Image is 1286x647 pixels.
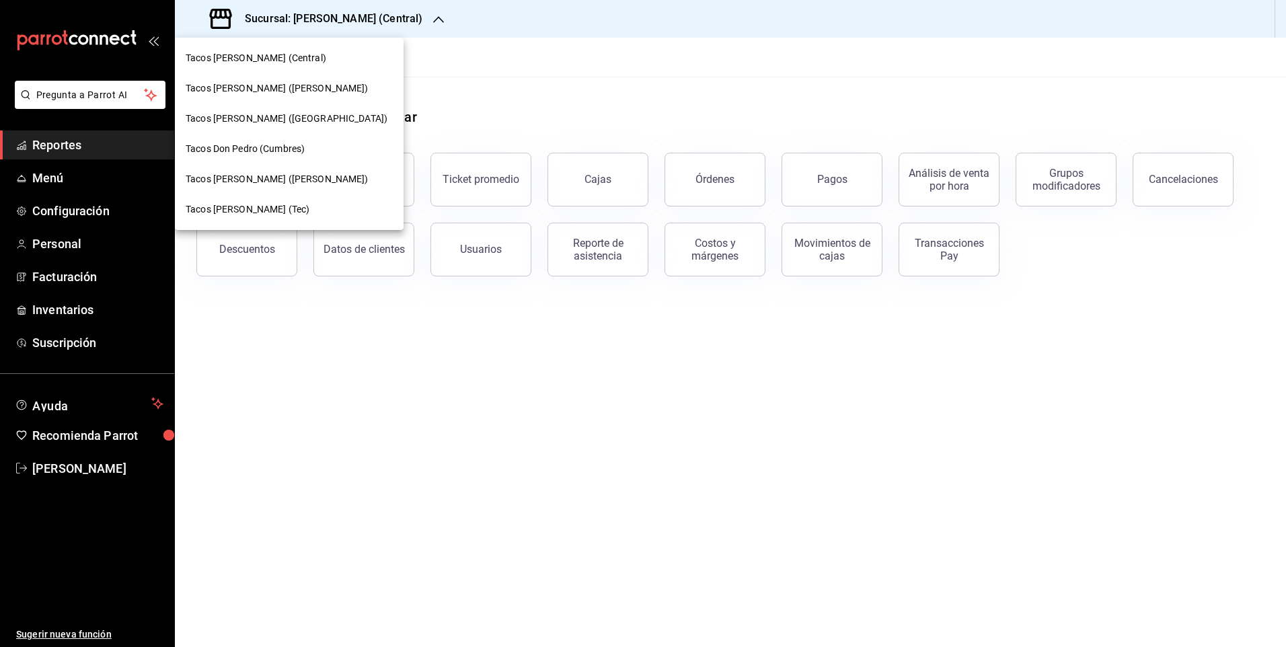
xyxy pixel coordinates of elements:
[186,81,369,96] span: Tacos [PERSON_NAME] ([PERSON_NAME])
[186,142,305,156] span: Tacos Don Pedro (Cumbres)
[175,104,404,134] div: Tacos [PERSON_NAME] ([GEOGRAPHIC_DATA])
[186,51,326,65] span: Tacos [PERSON_NAME] (Central)
[175,134,404,164] div: Tacos Don Pedro (Cumbres)
[175,43,404,73] div: Tacos [PERSON_NAME] (Central)
[175,164,404,194] div: Tacos [PERSON_NAME] ([PERSON_NAME])
[175,194,404,225] div: Tacos [PERSON_NAME] (Tec)
[175,73,404,104] div: Tacos [PERSON_NAME] ([PERSON_NAME])
[186,112,387,126] span: Tacos [PERSON_NAME] ([GEOGRAPHIC_DATA])
[186,202,309,217] span: Tacos [PERSON_NAME] (Tec)
[186,172,369,186] span: Tacos [PERSON_NAME] ([PERSON_NAME])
